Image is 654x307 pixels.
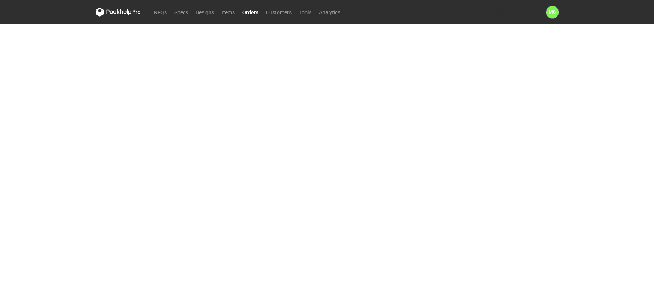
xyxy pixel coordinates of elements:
a: Analytics [315,8,344,17]
a: Items [218,8,239,17]
div: Magdalena Szumiło [546,6,559,18]
a: Tools [295,8,315,17]
button: MS [546,6,559,18]
svg: Packhelp Pro [96,8,141,17]
a: RFQs [150,8,171,17]
a: Specs [171,8,192,17]
a: Orders [239,8,262,17]
a: Customers [262,8,295,17]
a: Designs [192,8,218,17]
